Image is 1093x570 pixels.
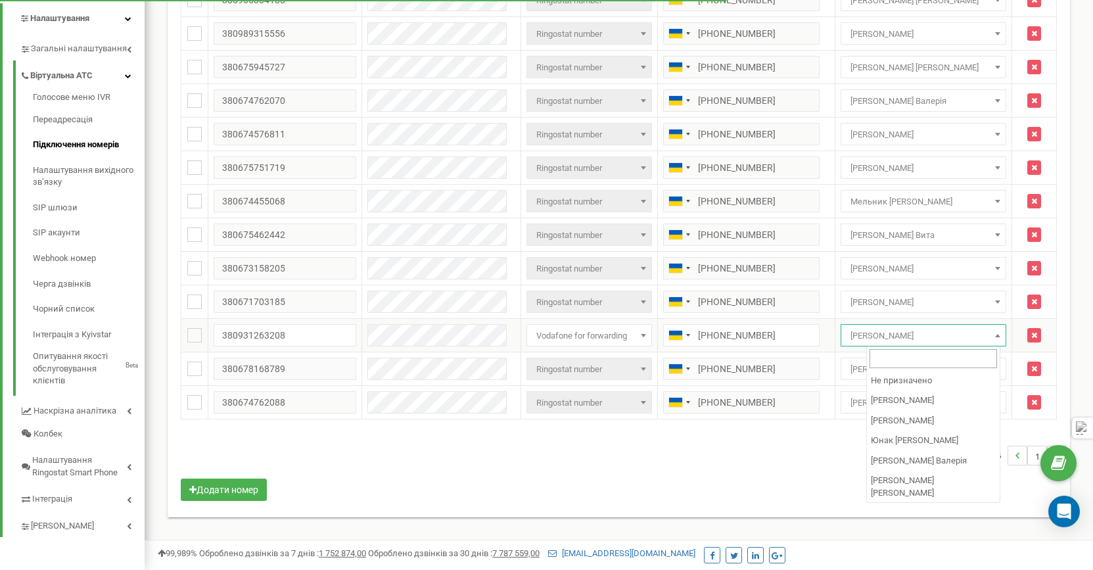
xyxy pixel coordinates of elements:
[526,56,653,78] span: Ringostat number
[526,391,653,414] span: Ringostat number
[664,291,694,312] div: Telephone country code
[526,257,653,279] span: Ringostat number
[867,391,1000,411] li: [PERSON_NAME]
[664,224,694,245] div: Telephone country code
[531,126,648,144] span: Ringostat number
[664,325,694,346] div: Telephone country code
[526,89,653,112] span: Ringostat number
[663,391,820,414] input: 050 123 4567
[531,92,648,110] span: Ringostat number
[664,358,694,379] div: Telephone country code
[20,484,145,511] a: Інтеграція
[20,396,145,423] a: Наскрізна аналітика
[33,297,145,322] a: Чорний список
[526,22,653,45] span: Ringostat number
[663,22,820,45] input: 050 123 4567
[841,358,1006,380] span: Войтович Виталия
[841,156,1006,179] span: Алена Бавыко
[664,57,694,78] div: Telephone country code
[663,324,820,346] input: 050 123 4567
[967,433,1067,479] nav: ...
[319,548,366,558] u: 1 752 874,00
[531,293,648,312] span: Ringostat number
[33,220,145,246] a: SIP акаунти
[526,358,653,380] span: Ringostat number
[841,224,1006,246] span: Грищенко Вита
[845,293,1002,312] span: Олена Федорова
[33,132,145,158] a: Підключення номерів
[845,394,1002,412] span: Олейник Катя
[664,191,694,212] div: Telephone country code
[845,92,1002,110] span: Гончарова Валерія
[845,327,1002,345] span: Василенко Ксения
[526,190,653,212] span: Ringostat number
[32,454,127,479] span: Налаштування Ringostat Smart Phone
[845,159,1002,178] span: Алена Бавыко
[841,22,1006,45] span: Дегнера Мирослава
[663,190,820,212] input: 050 123 4567
[181,479,267,501] button: Додати номер
[663,224,820,246] input: 050 123 4567
[20,60,145,87] a: Віртуальна АТС
[33,107,145,133] a: Переадресація
[1027,446,1047,465] li: 1
[845,260,1002,278] span: Олейник Катя
[34,428,62,440] span: Колбек
[526,291,653,313] span: Ringostat number
[841,391,1006,414] span: Олейник Катя
[664,258,694,279] div: Telephone country code
[663,156,820,179] input: 050 123 4567
[1048,496,1080,527] div: Open Intercom Messenger
[845,126,1002,144] span: Алена Бавыко
[526,123,653,145] span: Ringostat number
[867,471,1000,503] li: [PERSON_NAME] [PERSON_NAME]
[531,25,648,43] span: Ringostat number
[867,411,1000,431] li: [PERSON_NAME]
[33,158,145,195] a: Налаштування вихідного зв’язку
[841,56,1006,78] span: Шевчук Виктория
[33,246,145,272] a: Webhook номер
[867,451,1000,471] li: [PERSON_NAME] Валерія
[33,91,145,107] a: Голосове меню IVR
[663,123,820,145] input: 050 123 4567
[663,358,820,380] input: 050 123 4567
[841,257,1006,279] span: Олейник Катя
[664,157,694,178] div: Telephone country code
[841,190,1006,212] span: Мельник Ольга
[867,431,1000,451] li: Юнак [PERSON_NAME]
[33,347,145,387] a: Опитування якості обслуговування клієнтівBeta
[664,392,694,413] div: Telephone country code
[31,43,127,55] span: Загальні налаштування
[531,260,648,278] span: Ringostat number
[526,156,653,179] span: Ringostat number
[526,324,653,346] span: Vodafone for forwarding
[841,324,1006,346] span: Василенко Ксения
[845,193,1002,211] span: Мельник Ольга
[531,59,648,77] span: Ringostat number
[663,291,820,313] input: 050 123 4567
[845,59,1002,77] span: Шевчук Виктория
[663,257,820,279] input: 050 123 4567
[664,23,694,44] div: Telephone country code
[158,548,197,558] span: 99,989%
[841,291,1006,313] span: Олена Федорова
[664,124,694,145] div: Telephone country code
[33,272,145,297] a: Черга дзвінків
[664,90,694,111] div: Telephone country code
[34,405,116,417] span: Наскрізна аналітика
[867,371,1000,391] li: Не призначено
[492,548,540,558] u: 7 787 559,00
[33,195,145,221] a: SIP шлюзи
[531,159,648,178] span: Ringostat number
[845,25,1002,43] span: Дегнера Мирослава
[531,394,648,412] span: Ringostat number
[3,3,145,34] a: Налаштування
[845,360,1002,379] span: Войтович Виталия
[368,548,540,558] span: Оброблено дзвінків за 30 днів :
[20,445,145,484] a: Налаштування Ringostat Smart Phone
[548,548,695,558] a: [EMAIL_ADDRESS][DOMAIN_NAME]
[841,89,1006,112] span: Гончарова Валерія
[841,123,1006,145] span: Алена Бавыко
[531,327,648,345] span: Vodafone for forwarding
[30,13,89,23] span: Налаштування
